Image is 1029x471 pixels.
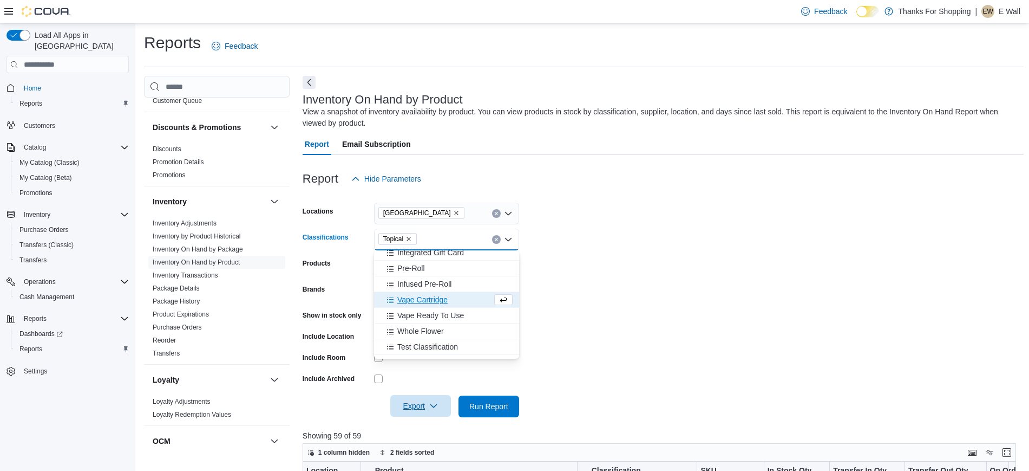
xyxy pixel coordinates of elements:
[305,133,329,155] span: Report
[225,41,258,51] span: Feedback
[504,209,513,218] button: Open list of options
[153,375,266,385] button: Loyalty
[11,96,133,111] button: Reports
[303,76,316,89] button: Next
[15,291,78,304] a: Cash Management
[19,208,55,221] button: Inventory
[15,238,78,251] a: Transfers (Classic)
[303,311,362,320] label: Show in stock only
[15,238,129,251] span: Transfers (Classic)
[19,189,53,197] span: Promotions
[2,274,133,289] button: Operations
[2,311,133,326] button: Reports
[374,308,519,324] button: Vape Ready To Use
[397,357,478,368] span: [MEDICAL_DATA] Vape
[153,233,241,240] a: Inventory by Product Historical
[19,275,129,288] span: Operations
[397,341,458,352] span: Test Classification
[15,186,129,199] span: Promotions
[19,81,129,94] span: Home
[144,32,201,54] h1: Reports
[966,446,979,459] button: Keyboard shortcuts
[11,185,133,201] button: Promotions
[397,310,464,321] span: Vape Ready To Use
[375,446,438,459] button: 2 fields sorted
[153,97,202,105] a: Customer Queue
[19,82,45,95] a: Home
[11,237,133,253] button: Transfers (Classic)
[153,96,202,105] span: Customer Queue
[999,5,1020,18] p: E Wall
[899,5,971,18] p: Thanks For Shopping
[303,332,354,341] label: Include Location
[153,349,180,358] span: Transfers
[24,314,47,323] span: Reports
[11,326,133,341] a: Dashboards
[19,141,50,154] button: Catalog
[19,241,74,249] span: Transfers (Classic)
[153,297,200,306] span: Package History
[153,171,186,179] span: Promotions
[303,106,1018,129] div: View a snapshot of inventory availability by product. You can view products in stock by classific...
[397,294,448,305] span: Vape Cartridge
[318,448,370,457] span: 1 column hidden
[469,401,508,412] span: Run Report
[153,398,211,405] a: Loyalty Adjustments
[19,312,51,325] button: Reports
[982,5,993,18] span: EW
[374,261,519,276] button: Pre-Roll
[11,222,133,237] button: Purchase Orders
[15,156,129,169] span: My Catalog (Classic)
[15,223,129,236] span: Purchase Orders
[268,195,281,208] button: Inventory
[15,343,47,356] a: Reports
[15,254,129,267] span: Transfers
[303,375,355,383] label: Include Archived
[6,75,129,407] nav: Complex example
[15,97,47,110] a: Reports
[397,247,464,258] span: Integrated Gift Card
[153,436,266,447] button: OCM
[153,220,217,227] a: Inventory Adjustments
[153,145,181,153] span: Discounts
[19,158,80,167] span: My Catalog (Classic)
[19,365,51,378] a: Settings
[405,236,412,242] button: Remove Topical from selection in this group
[397,263,425,274] span: Pre-Roll
[397,395,444,417] span: Export
[19,293,74,301] span: Cash Management
[15,291,129,304] span: Cash Management
[144,395,290,425] div: Loyalty
[24,143,46,152] span: Catalog
[11,170,133,185] button: My Catalog (Beta)
[492,209,501,218] button: Clear input
[19,141,129,154] span: Catalog
[15,223,73,236] a: Purchase Orders
[24,367,47,376] span: Settings
[144,143,290,186] div: Discounts & Promotions
[458,396,519,417] button: Run Report
[374,324,519,339] button: Whole Flower
[153,259,240,266] a: Inventory On Hand by Product
[15,97,129,110] span: Reports
[374,276,519,292] button: Infused Pre-Roll
[153,272,218,279] a: Inventory Transactions
[303,207,333,216] label: Locations
[378,207,464,219] span: Southdale
[153,158,204,166] span: Promotion Details
[19,345,42,353] span: Reports
[19,312,129,325] span: Reports
[153,324,202,331] a: Purchase Orders
[153,410,231,419] span: Loyalty Redemption Values
[347,168,425,190] button: Hide Parameters
[24,210,50,219] span: Inventory
[814,6,847,17] span: Feedback
[153,375,179,385] h3: Loyalty
[22,6,70,17] img: Cova
[19,225,69,234] span: Purchase Orders
[983,446,996,459] button: Display options
[19,208,129,221] span: Inventory
[19,256,47,264] span: Transfers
